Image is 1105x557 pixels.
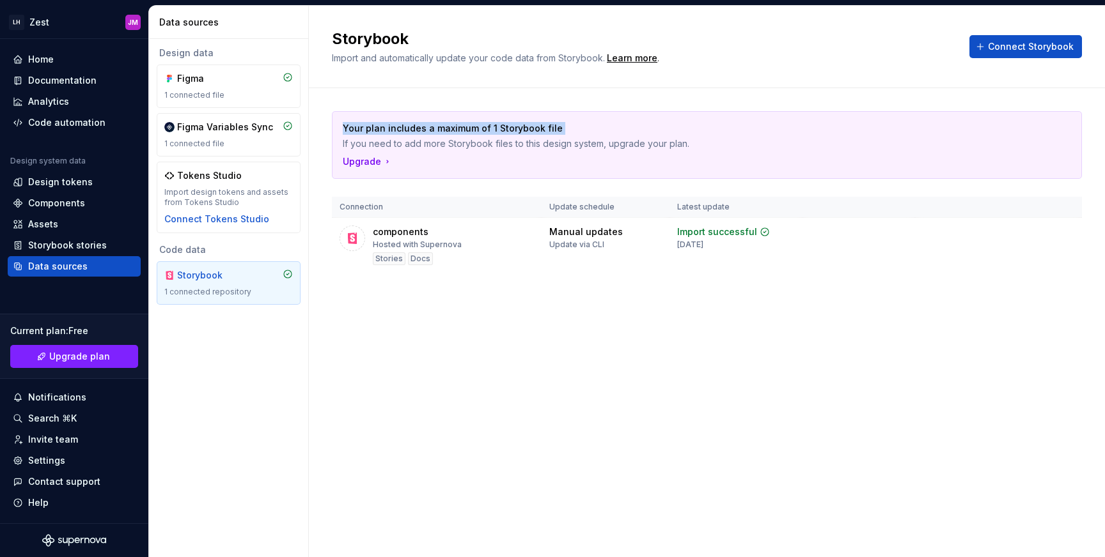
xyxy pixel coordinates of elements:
[343,137,982,150] p: If you need to add more Storybook files to this design system, upgrade your plan.
[177,169,242,182] div: Tokens Studio
[373,252,405,265] div: Stories
[159,16,303,29] div: Data sources
[157,47,301,59] div: Design data
[164,139,293,149] div: 1 connected file
[28,433,78,446] div: Invite team
[157,113,301,156] a: Figma Variables Sync1 connected file
[549,225,623,238] div: Manual updates
[157,261,301,305] a: Storybook1 connected repository
[677,225,757,238] div: Import successful
[177,269,239,282] div: Storybook
[28,239,107,252] div: Storybook stories
[8,214,141,234] a: Assets
[8,91,141,112] a: Analytics
[607,52,657,65] a: Learn more
[332,52,605,63] span: Import and automatically update your code data from Storybook.
[3,8,146,36] button: LHZestJM
[28,218,58,231] div: Assets
[28,53,54,66] div: Home
[157,162,301,233] a: Tokens StudioImport design tokens and assets from Tokens StudioConnect Tokens Studio
[8,450,141,471] a: Settings
[28,176,93,188] div: Design tokens
[8,408,141,429] button: Search ⌘K
[8,429,141,450] a: Invite team
[157,243,301,256] div: Code data
[10,156,86,166] div: Design system data
[177,72,239,85] div: Figma
[8,112,141,133] a: Code automation
[8,471,141,492] button: Contact support
[8,172,141,192] a: Design tokens
[373,240,462,250] div: Hosted with Supernova
[28,412,77,425] div: Search ⌘K
[10,324,138,337] div: Current plan : Free
[28,95,69,108] div: Analytics
[28,116,106,129] div: Code automation
[42,534,106,547] svg: Supernova Logo
[332,29,954,49] h2: Storybook
[8,492,141,513] button: Help
[128,17,138,27] div: JM
[49,350,110,363] span: Upgrade plan
[8,235,141,256] a: Storybook stories
[8,49,141,70] a: Home
[677,240,703,250] div: [DATE]
[988,40,1074,53] span: Connect Storybook
[8,256,141,277] a: Data sources
[164,90,293,100] div: 1 connected file
[28,197,85,210] div: Components
[28,496,49,509] div: Help
[157,65,301,108] a: Figma1 connected file
[343,122,982,135] p: Your plan includes a maximum of 1 Storybook file
[177,121,273,134] div: Figma Variables Sync
[28,391,86,404] div: Notifications
[164,287,293,297] div: 1 connected repository
[10,345,138,368] button: Upgrade plan
[343,155,393,168] button: Upgrade
[8,70,141,91] a: Documentation
[373,225,428,238] div: components
[28,74,97,87] div: Documentation
[332,197,542,218] th: Connection
[164,187,293,208] div: Import design tokens and assets from Tokens Studio
[28,260,88,273] div: Data sources
[29,16,49,29] div: Zest
[8,193,141,213] a: Components
[670,197,803,218] th: Latest update
[9,15,24,30] div: LH
[28,475,100,488] div: Contact support
[28,454,65,467] div: Settings
[969,35,1082,58] button: Connect Storybook
[408,252,433,265] div: Docs
[605,54,659,63] span: .
[8,387,141,408] button: Notifications
[542,197,670,218] th: Update schedule
[549,240,604,250] div: Update via CLI
[164,213,269,225] button: Connect Tokens Studio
